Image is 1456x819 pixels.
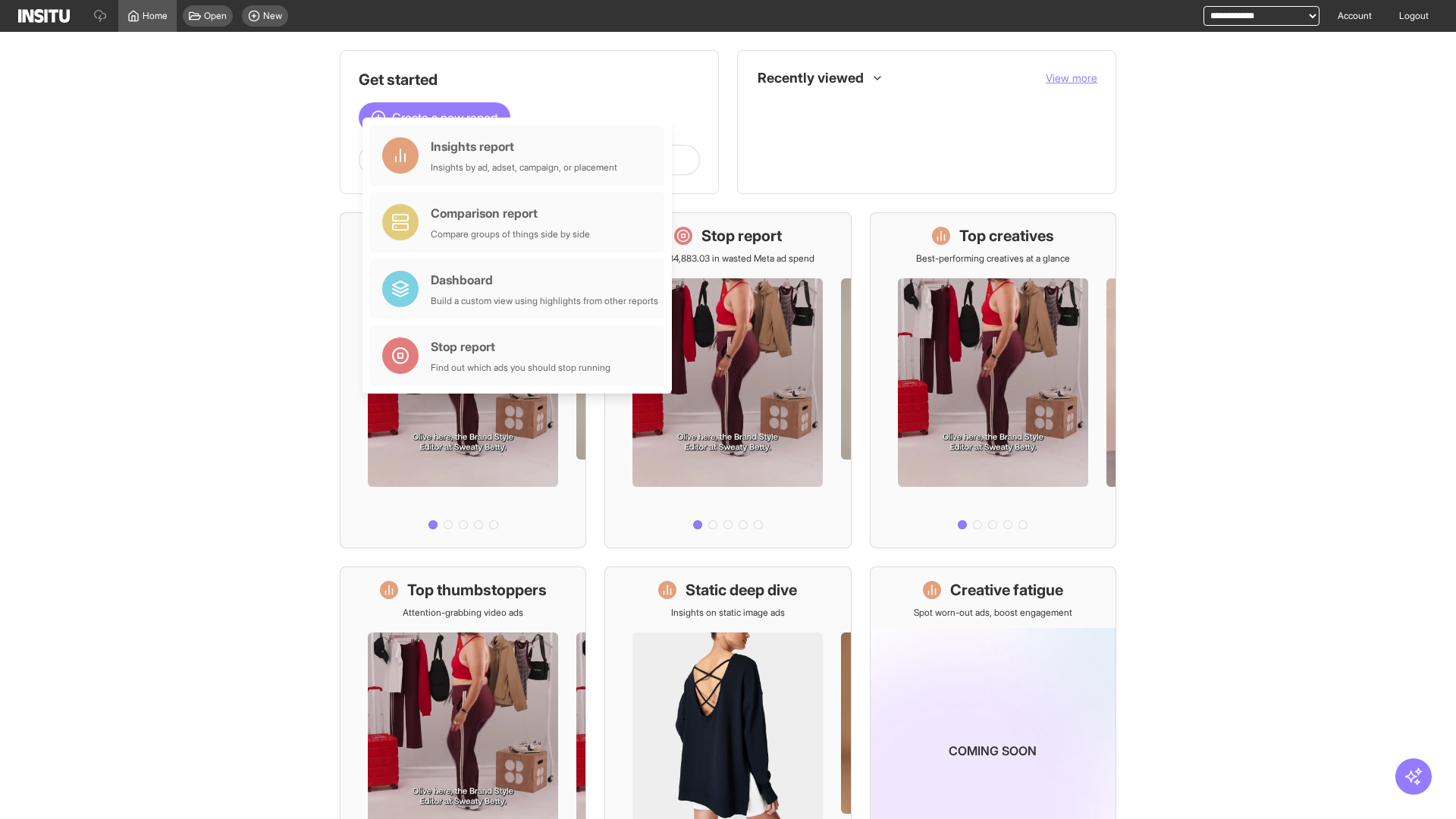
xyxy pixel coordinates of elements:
div: Insights report [431,137,617,155]
button: View more [1046,71,1097,86]
button: Create a new report [359,102,510,133]
a: Stop reportSave £34,883.03 in wasted Meta ad spend [604,212,851,548]
p: Best-performing creatives at a glance [916,253,1070,265]
div: Stop report [431,337,610,356]
h1: Get started [359,69,700,90]
h1: Stop report [701,225,782,246]
p: Insights on static image ads [671,607,785,619]
span: New [263,10,282,22]
p: Save £34,883.03 in wasted Meta ad spend [641,253,814,265]
h1: Top thumbstoppers [407,579,547,601]
div: Build a custom view using highlights from other reports [431,295,658,307]
span: Create a new report [392,108,498,127]
span: View more [1046,71,1097,84]
span: Home [143,10,168,22]
img: Logo [18,9,70,23]
div: Compare groups of things side by side [431,228,590,240]
div: Comparison report [431,204,590,222]
span: Open [204,10,227,22]
h1: Top creatives [959,225,1054,246]
div: Insights by ad, adset, campaign, or placement [431,162,617,174]
a: Top creativesBest-performing creatives at a glance [870,212,1116,548]
h1: Static deep dive [686,579,797,601]
a: What's live nowSee all active ads instantly [340,212,586,548]
div: Dashboard [431,271,658,289]
p: Attention-grabbing video ads [403,607,523,619]
div: Find out which ads you should stop running [431,362,610,374]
